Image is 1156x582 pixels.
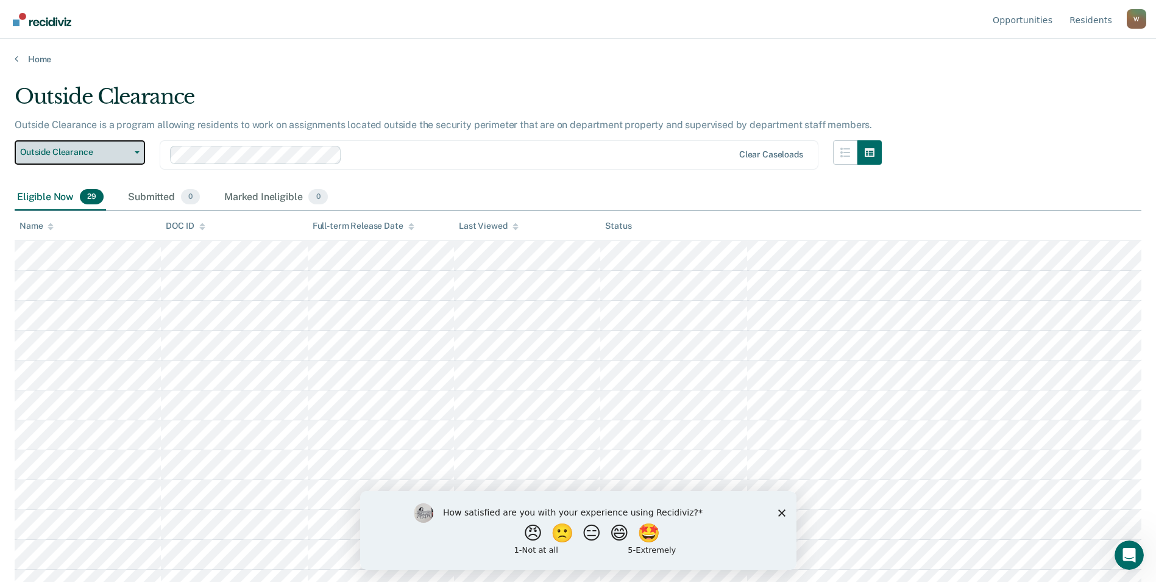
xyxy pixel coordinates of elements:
[360,491,796,570] iframe: Survey by Kim from Recidiviz
[222,184,330,211] div: Marked Ineligible0
[15,119,872,131] p: Outside Clearance is a program allowing residents to work on assignments located outside the secu...
[126,184,202,211] div: Submitted0
[1127,9,1146,29] button: Profile dropdown button
[15,54,1141,65] a: Home
[13,13,71,26] img: Recidiviz
[15,84,882,119] div: Outside Clearance
[459,221,518,231] div: Last Viewed
[739,149,803,160] div: Clear caseloads
[1127,9,1146,29] div: W
[20,147,130,157] span: Outside Clearance
[605,221,631,231] div: Status
[80,189,104,205] span: 29
[15,140,145,165] button: Outside Clearance
[308,189,327,205] span: 0
[181,189,200,205] span: 0
[166,221,205,231] div: DOC ID
[313,221,414,231] div: Full-term Release Date
[15,184,106,211] div: Eligible Now29
[1115,541,1144,570] iframe: Intercom live chat
[20,221,54,231] div: Name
